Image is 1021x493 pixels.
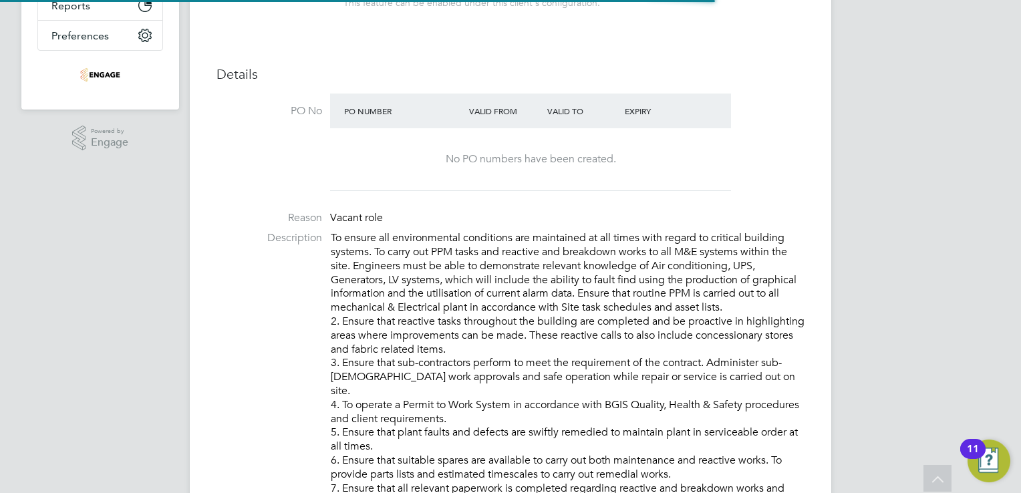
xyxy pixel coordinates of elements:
[216,231,322,245] label: Description
[466,99,544,123] div: Valid From
[80,64,120,86] img: thrivesw-logo-retina.png
[544,99,622,123] div: Valid To
[341,99,466,123] div: PO Number
[967,449,979,466] div: 11
[37,64,163,86] a: Go to home page
[91,137,128,148] span: Engage
[72,126,129,151] a: Powered byEngage
[216,65,805,83] h3: Details
[216,211,322,225] label: Reason
[621,99,700,123] div: Expiry
[330,211,383,224] span: Vacant role
[216,104,322,118] label: PO No
[38,21,162,50] button: Preferences
[968,440,1010,482] button: Open Resource Center, 11 new notifications
[343,152,718,166] div: No PO numbers have been created.
[91,126,128,137] span: Powered by
[51,29,109,42] span: Preferences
